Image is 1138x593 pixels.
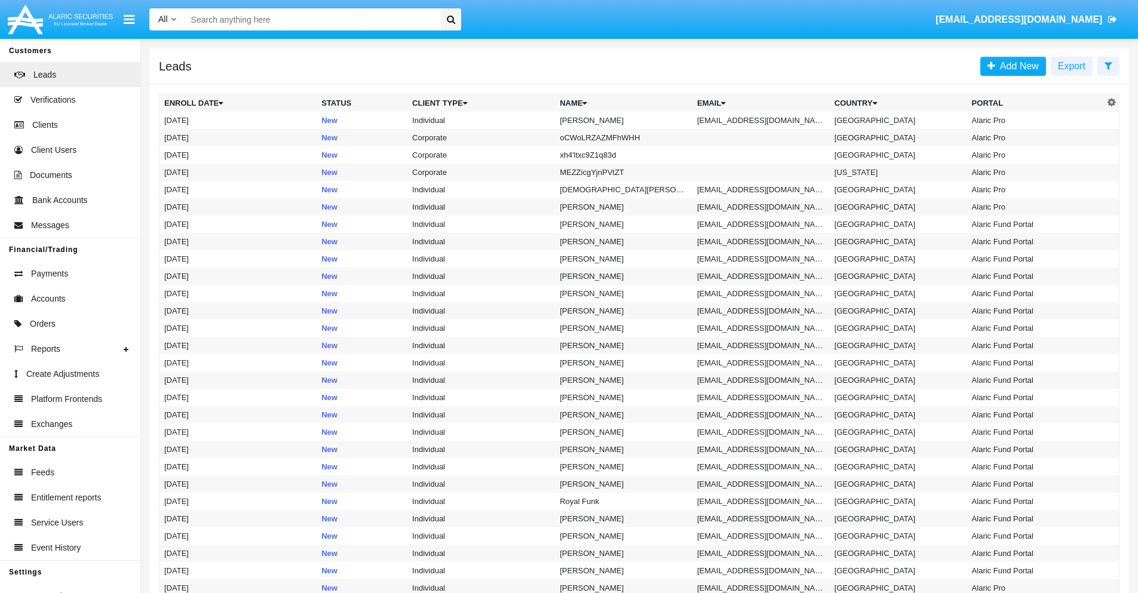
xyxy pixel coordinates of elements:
td: oCWoLRZAZMFhWHH [555,129,692,146]
td: [DATE] [159,285,317,302]
td: [DATE] [159,527,317,545]
td: New [317,493,407,510]
td: New [317,354,407,371]
td: [EMAIL_ADDRESS][DOMAIN_NAME] [692,371,830,389]
td: [GEOGRAPHIC_DATA] [830,129,967,146]
td: Alaric Pro [967,129,1105,146]
td: Individual [407,423,555,441]
td: [DEMOGRAPHIC_DATA][PERSON_NAME] [555,181,692,198]
td: [PERSON_NAME] [555,233,692,250]
td: [GEOGRAPHIC_DATA] [830,545,967,562]
th: Portal [967,94,1105,112]
th: Country [830,94,967,112]
th: Client Type [407,94,555,112]
span: Orders [30,318,56,330]
td: [GEOGRAPHIC_DATA] [830,216,967,233]
td: Individual [407,302,555,319]
td: New [317,389,407,406]
td: [EMAIL_ADDRESS][DOMAIN_NAME] [692,510,830,527]
td: [GEOGRAPHIC_DATA] [830,233,967,250]
td: Alaric Fund Portal [967,250,1105,268]
td: Individual [407,475,555,493]
td: [PERSON_NAME] [555,562,692,579]
td: Corporate [407,164,555,181]
td: [PERSON_NAME] [555,268,692,285]
td: [GEOGRAPHIC_DATA] [830,423,967,441]
td: Individual [407,337,555,354]
td: [EMAIL_ADDRESS][DOMAIN_NAME] [692,319,830,337]
td: [EMAIL_ADDRESS][DOMAIN_NAME] [692,493,830,510]
td: Alaric Pro [967,164,1105,181]
td: [EMAIL_ADDRESS][DOMAIN_NAME] [692,527,830,545]
td: [DATE] [159,146,317,164]
td: Alaric Fund Portal [967,302,1105,319]
td: Alaric Fund Portal [967,475,1105,493]
td: New [317,562,407,579]
span: Reports [31,343,60,355]
td: [GEOGRAPHIC_DATA] [830,319,967,337]
td: New [317,216,407,233]
td: New [317,164,407,181]
td: Alaric Pro [967,112,1105,129]
td: Alaric Fund Portal [967,268,1105,285]
td: [EMAIL_ADDRESS][DOMAIN_NAME] [692,337,830,354]
td: Individual [407,216,555,233]
td: Individual [407,527,555,545]
td: xh4'ltxc9Z1q83d [555,146,692,164]
td: [PERSON_NAME] [555,198,692,216]
td: [PERSON_NAME] [555,319,692,337]
td: [DATE] [159,562,317,579]
span: Verifications [30,94,75,106]
span: Feeds [31,466,54,479]
td: Alaric Fund Portal [967,562,1105,579]
td: Alaric Fund Portal [967,458,1105,475]
td: [EMAIL_ADDRESS][DOMAIN_NAME] [692,354,830,371]
td: New [317,475,407,493]
td: Individual [407,545,555,562]
td: New [317,233,407,250]
td: Individual [407,250,555,268]
td: [PERSON_NAME] [555,527,692,545]
td: Corporate [407,146,555,164]
td: New [317,302,407,319]
td: Individual [407,181,555,198]
th: Status [317,94,407,112]
td: Individual [407,441,555,458]
td: [PERSON_NAME] [555,389,692,406]
td: Alaric Pro [967,198,1105,216]
td: [PERSON_NAME] [555,285,692,302]
td: Alaric Pro [967,181,1105,198]
span: Entitlement reports [31,491,102,504]
td: New [317,423,407,441]
td: Alaric Fund Portal [967,354,1105,371]
td: [DATE] [159,354,317,371]
td: Individual [407,112,555,129]
td: Alaric Fund Portal [967,233,1105,250]
td: [EMAIL_ADDRESS][DOMAIN_NAME] [692,545,830,562]
td: New [317,250,407,268]
td: Alaric Fund Portal [967,527,1105,545]
td: [GEOGRAPHIC_DATA] [830,475,967,493]
td: New [317,181,407,198]
td: Alaric Fund Portal [967,337,1105,354]
td: New [317,285,407,302]
span: Bank Accounts [32,194,88,207]
td: Royal Funk [555,493,692,510]
span: Accounts [31,293,66,305]
td: [GEOGRAPHIC_DATA] [830,268,967,285]
td: Individual [407,371,555,389]
td: New [317,129,407,146]
td: [DATE] [159,475,317,493]
td: Alaric Fund Portal [967,216,1105,233]
td: [EMAIL_ADDRESS][DOMAIN_NAME] [692,216,830,233]
td: [EMAIL_ADDRESS][DOMAIN_NAME] [692,562,830,579]
td: Individual [407,458,555,475]
td: [PERSON_NAME] [555,354,692,371]
td: Alaric Fund Portal [967,371,1105,389]
a: Add New [980,57,1046,76]
img: Logo image [6,2,115,37]
td: New [317,198,407,216]
td: [DATE] [159,302,317,319]
td: [DATE] [159,181,317,198]
td: [GEOGRAPHIC_DATA] [830,406,967,423]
